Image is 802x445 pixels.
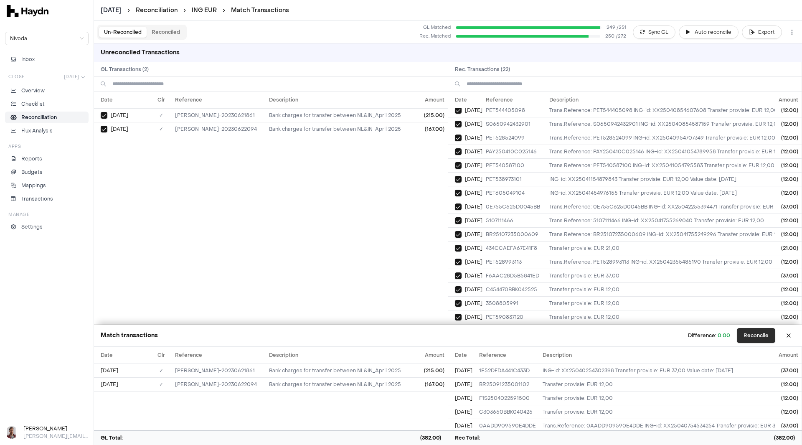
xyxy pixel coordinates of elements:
[5,85,89,97] a: Overview
[266,364,412,377] td: Bank charges for transfer between NL&IN_April 2025
[172,122,265,136] td: JE-NL-20230622094
[546,131,796,145] td: Trans.Reference: PET528524099 ING-id: XX25040954707349 Transfer provisie: EUR 12,00
[482,131,546,145] td: PET528524099
[482,296,546,310] td: 3508805991
[742,25,782,39] button: Export
[455,190,462,196] button: Select reconciliation transaction 34258
[775,391,802,405] td: (12.00)
[546,200,796,214] td: Trans.Reference: 0E755C625D0045BB ING-id: XX25042255394471 Transfer provisie: EUR 37,00
[455,259,462,265] button: Select reconciliation transaction 34330
[695,28,731,36] span: Auto reconcile
[101,331,158,340] h3: Match transactions
[5,98,89,110] a: Checklist
[21,168,43,176] p: Budgets
[455,245,462,252] button: Select reconciliation transaction 34337
[539,377,789,391] td: Transfer provisie: EUR 12,00
[775,227,802,241] td: (12.00)
[5,221,89,233] a: Settings
[150,108,172,122] td: ✓
[465,272,482,279] span: [DATE]
[775,241,802,255] td: (21.00)
[482,310,546,324] td: PET590837120
[482,172,546,186] td: PET538973101
[147,27,185,38] button: Reconciled
[192,6,217,14] a: ING EUR
[775,117,802,131] td: (12.00)
[775,255,802,269] td: (12.00)
[455,300,462,307] button: Select reconciliation transaction 34394
[412,122,448,136] td: (167.00)
[465,314,482,320] span: [DATE]
[21,100,45,108] p: Checklist
[5,53,89,65] button: Inbox
[111,112,128,119] span: [DATE]
[465,286,482,293] span: [DATE]
[94,43,186,62] h3: Unreconciled Transactions
[482,241,546,255] td: 434CCAEFA67E41F8
[101,126,107,132] button: Select GL transaction 7913042
[546,214,796,227] td: Trans.Reference: 5107111466 ING-id: XX25041755269040 Transfer provisie: EUR 12,00
[775,214,802,227] td: (12.00)
[758,28,775,36] span: Export
[482,92,546,108] th: Reference
[5,153,89,165] a: Reports
[546,310,796,324] td: Transfer provisie: EUR 12,00
[99,27,147,38] button: Un-Reconciled
[465,190,482,196] span: [DATE]
[455,231,462,238] button: Select reconciliation transaction 34307
[455,121,462,127] button: Select reconciliation transaction 34207
[605,33,626,40] span: 250 / 272
[465,162,482,169] span: [DATE]
[150,364,172,377] td: ✓
[412,108,448,122] td: (215.00)
[775,296,802,310] td: (12.00)
[412,347,448,364] th: Amount
[21,182,46,189] p: Mappings
[465,217,482,224] span: [DATE]
[101,434,123,442] span: GL Total:
[546,255,796,269] td: Trans.Reference: PET528993113 ING-id: XX25042355485190 Transfer provisie: EUR 12,00
[775,282,802,296] td: (12.00)
[101,367,118,374] span: [DATE]
[482,282,546,296] td: C454470BBK042525
[94,347,150,364] th: Date
[150,347,172,364] th: Clr
[775,364,802,377] td: (37.00)
[172,92,265,108] th: Reference
[482,103,546,117] td: PET544405098
[101,6,122,15] span: [DATE]
[455,176,462,183] button: Select reconciliation transaction 34243
[150,377,172,391] td: ✓
[482,269,546,282] td: F6AAC28D5B5841ED
[465,135,482,141] span: [DATE]
[775,145,802,158] td: (12.00)
[775,158,802,172] td: (12.00)
[455,409,472,415] span: [DATE]
[150,122,172,136] td: ✓
[476,347,539,364] th: Reference
[21,127,53,135] p: Flux Analysis
[546,227,796,241] td: Trans.Reference: BR25107235000609 ING-id: XX25041755249296 Transfer provisie: EUR 12,00
[7,5,48,17] img: svg+xml,%3c
[633,25,675,39] button: Sync GL
[455,434,480,442] span: Rec Total:
[546,92,796,108] th: Description
[172,364,265,377] td: JE-NL-20230621861
[455,217,462,224] button: Select reconciliation transaction 34308
[455,162,462,169] button: Select reconciliation transaction 34228
[111,126,128,132] span: [DATE]
[8,143,21,150] h3: Apps
[417,24,451,31] span: GL Matched
[455,381,472,388] span: [DATE]
[150,92,172,108] th: Clr
[539,347,789,364] th: Description
[8,74,25,80] h3: Close
[775,172,802,186] td: (12.00)
[607,24,626,31] span: 249 / 251
[482,200,546,214] td: 0E755C625D0045BB
[737,328,775,343] button: Reconcile
[465,245,482,252] span: [DATE]
[482,255,546,269] td: PET528993113
[266,122,412,136] td: Bank charges for transfer between NL&IN_April 2025
[455,314,462,320] button: Select reconciliation transaction 34401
